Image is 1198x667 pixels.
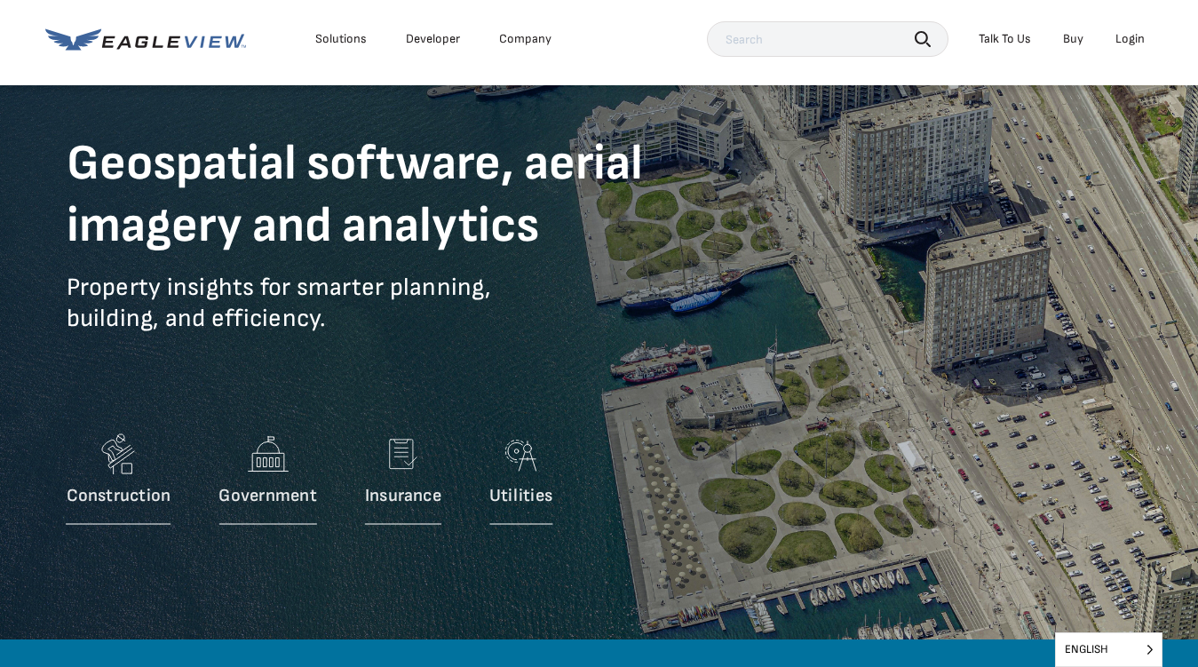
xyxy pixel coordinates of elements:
h1: Geospatial software, aerial imagery and analytics [67,133,706,258]
input: Search [707,21,948,57]
p: Construction [67,485,171,507]
a: Developer [406,31,460,47]
a: Utilities [489,427,552,534]
p: Utilities [489,485,552,507]
div: Talk To Us [979,31,1031,47]
div: Solutions [315,31,367,47]
div: Login [1115,31,1145,47]
a: Buy [1063,31,1083,47]
aside: Language selected: English [1055,632,1162,667]
p: Insurance [365,485,441,507]
div: Company [499,31,551,47]
p: Government [218,485,316,507]
a: Insurance [365,427,441,534]
p: Property insights for smarter planning, building, and efficiency. [67,272,706,361]
span: English [1056,633,1162,666]
a: Construction [67,427,171,534]
a: Government [218,427,316,534]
